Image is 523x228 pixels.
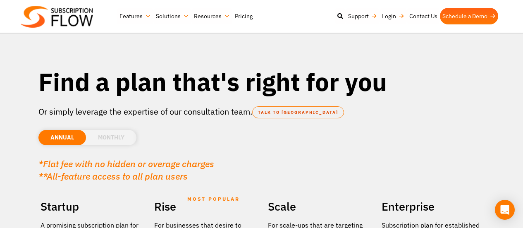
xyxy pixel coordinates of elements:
[440,8,498,24] a: Schedule a Demo
[187,190,240,209] span: MOST POPULAR
[86,130,136,145] li: MONTHLY
[346,8,380,24] a: Support
[38,66,485,97] h1: Find a plan that's right for you
[38,130,86,145] li: ANNUAL
[407,8,440,24] a: Contact Us
[21,6,93,28] img: Subscriptionflow
[268,197,369,216] h2: Scale
[252,106,344,118] a: TALK TO [GEOGRAPHIC_DATA]
[117,8,153,24] a: Features
[380,8,407,24] a: Login
[153,8,191,24] a: Solutions
[41,197,142,216] h2: Startup
[495,200,515,220] div: Open Intercom Messenger
[191,8,232,24] a: Resources
[38,106,485,118] p: Or simply leverage the expertise of our consultation team.
[38,158,214,170] em: *Flat fee with no hidden or overage charges
[38,170,188,182] em: **All-feature access to all plan users
[232,8,255,24] a: Pricing
[154,197,256,216] h2: Rise
[382,197,483,216] h2: Enterprise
